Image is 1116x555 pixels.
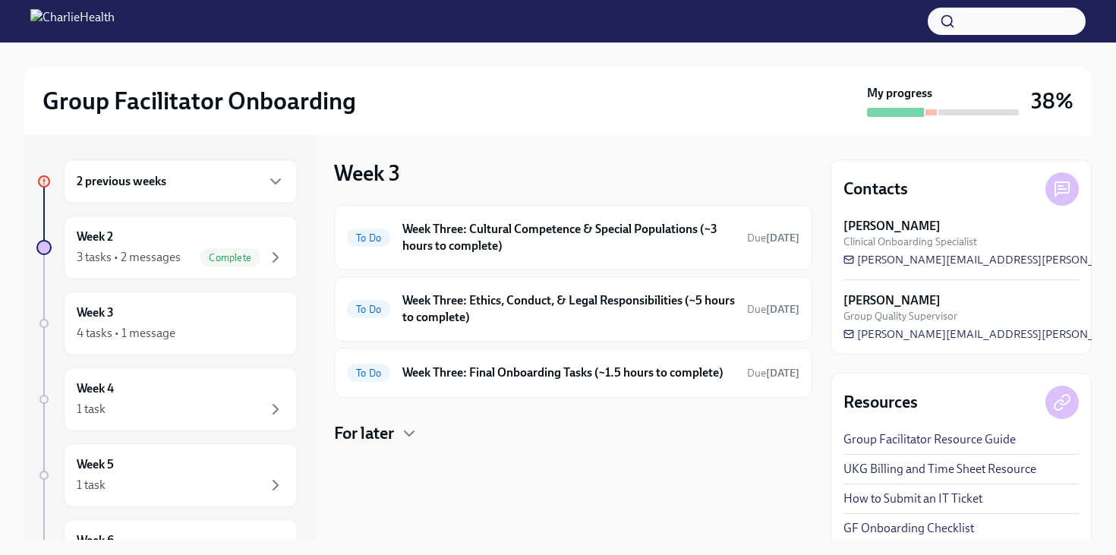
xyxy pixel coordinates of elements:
[843,309,957,323] span: Group Quality Supervisor
[77,249,181,266] div: 3 tasks • 2 messages
[77,477,106,494] div: 1 task
[843,218,941,235] strong: [PERSON_NAME]
[747,231,799,245] span: September 23rd, 2025 09:00
[402,221,735,254] h6: Week Three: Cultural Competence & Special Populations (~3 hours to complete)
[843,490,982,507] a: How to Submit an IT Ticket
[843,178,908,200] h4: Contacts
[747,367,799,380] span: Due
[843,520,974,537] a: GF Onboarding Checklist
[347,289,799,329] a: To DoWeek Three: Ethics, Conduct, & Legal Responsibilities (~5 hours to complete)Due[DATE]
[36,367,298,431] a: Week 41 task
[77,401,106,418] div: 1 task
[77,229,113,245] h6: Week 2
[1031,87,1073,115] h3: 38%
[843,431,1016,448] a: Group Facilitator Resource Guide
[77,456,114,473] h6: Week 5
[77,325,175,342] div: 4 tasks • 1 message
[747,366,799,380] span: September 21st, 2025 09:00
[402,292,735,326] h6: Week Three: Ethics, Conduct, & Legal Responsibilities (~5 hours to complete)
[766,303,799,316] strong: [DATE]
[766,367,799,380] strong: [DATE]
[747,302,799,317] span: September 23rd, 2025 09:00
[747,232,799,244] span: Due
[347,367,390,379] span: To Do
[334,422,394,445] h4: For later
[347,232,390,244] span: To Do
[30,9,115,33] img: CharlieHealth
[36,443,298,507] a: Week 51 task
[77,173,166,190] h6: 2 previous weeks
[843,461,1036,478] a: UKG Billing and Time Sheet Resource
[843,235,977,249] span: Clinical Onboarding Specialist
[64,159,298,203] div: 2 previous weeks
[867,85,932,102] strong: My progress
[843,292,941,309] strong: [PERSON_NAME]
[347,218,799,257] a: To DoWeek Three: Cultural Competence & Special Populations (~3 hours to complete)Due[DATE]
[200,252,260,263] span: Complete
[402,364,735,381] h6: Week Three: Final Onboarding Tasks (~1.5 hours to complete)
[843,391,918,414] h4: Resources
[77,304,114,321] h6: Week 3
[77,380,114,397] h6: Week 4
[77,532,114,549] h6: Week 6
[347,361,799,385] a: To DoWeek Three: Final Onboarding Tasks (~1.5 hours to complete)Due[DATE]
[334,422,812,445] div: For later
[36,292,298,355] a: Week 34 tasks • 1 message
[334,159,400,187] h3: Week 3
[347,304,390,315] span: To Do
[766,232,799,244] strong: [DATE]
[36,216,298,279] a: Week 23 tasks • 2 messagesComplete
[747,303,799,316] span: Due
[43,86,356,116] h2: Group Facilitator Onboarding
